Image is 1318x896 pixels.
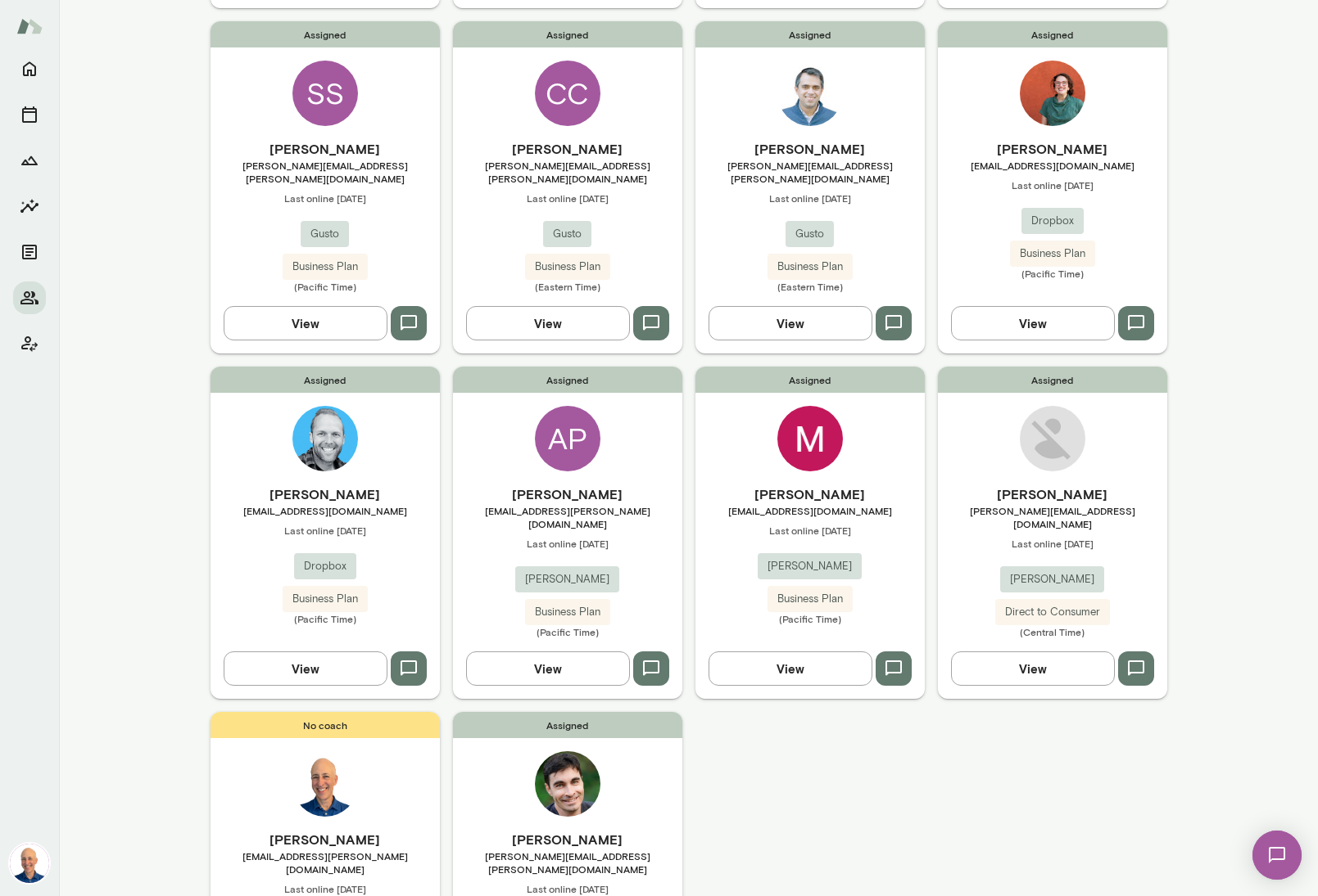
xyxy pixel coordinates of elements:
h6: [PERSON_NAME] [453,484,682,504]
span: (Eastern Time) [453,280,682,293]
span: Business Plan [768,591,853,607]
span: Last online [DATE] [211,191,440,205]
span: Last online [DATE] [938,178,1167,191]
span: [EMAIL_ADDRESS][DOMAIN_NAME] [695,504,925,517]
button: Documents [13,236,46,268]
span: Last online [DATE] [453,191,682,205]
span: Last online [DATE] [453,537,682,550]
h6: [PERSON_NAME] [938,139,1167,159]
div: SS [292,61,358,126]
button: Sessions [13,98,46,131]
span: No coach [211,712,440,738]
button: View [466,651,630,686]
span: Gusto [786,226,834,242]
button: View [709,306,872,340]
span: [PERSON_NAME][EMAIL_ADDRESS][PERSON_NAME][DOMAIN_NAME] [695,159,925,185]
span: Business Plan [283,259,368,275]
span: Assigned [453,367,682,393]
img: Eric Jester [777,61,843,126]
span: Assigned [211,367,440,393]
button: Insights [13,190,46,223]
h6: [PERSON_NAME] [453,139,682,159]
span: Business Plan [283,591,368,607]
span: Business Plan [525,259,610,275]
span: Gusto [301,226,349,242]
button: View [224,306,387,340]
h6: [PERSON_NAME] [211,830,440,849]
span: Last online [DATE] [211,882,440,895]
h6: [PERSON_NAME] [453,830,682,849]
span: (Pacific Time) [695,612,925,625]
img: MatthewG Sherman [777,406,843,471]
button: Members [13,281,46,314]
span: Last online [DATE] [695,524,925,537]
span: Last online [DATE] [453,882,682,895]
span: Assigned [938,21,1167,47]
button: Growth Plan [13,144,46,177]
span: Last online [DATE] [211,524,440,537]
h6: [PERSON_NAME] [695,484,925,504]
span: Assigned [453,21,682,47]
img: Mento [16,11,43,42]
span: [PERSON_NAME] [515,571,619,588]
span: [PERSON_NAME] [758,558,862,574]
button: View [951,651,1115,686]
span: [EMAIL_ADDRESS][DOMAIN_NAME] [211,504,440,517]
span: Direct to Consumer [995,604,1110,620]
button: View [951,306,1115,340]
button: View [709,651,872,686]
span: Assigned [938,367,1167,393]
h6: [PERSON_NAME] [938,484,1167,504]
h6: [PERSON_NAME] [211,484,440,504]
span: [EMAIL_ADDRESS][DOMAIN_NAME] [938,159,1167,172]
img: Kevin Ball [535,751,600,817]
img: Anthony Schmill [1020,406,1085,471]
span: (Pacific Time) [938,267,1167,280]
span: (Pacific Time) [453,625,682,638]
img: Mark Lazen [10,844,49,883]
span: [PERSON_NAME][EMAIL_ADDRESS][PERSON_NAME][DOMAIN_NAME] [453,849,682,876]
span: [PERSON_NAME][EMAIL_ADDRESS][PERSON_NAME][DOMAIN_NAME] [211,159,440,185]
span: [PERSON_NAME][EMAIL_ADDRESS][PERSON_NAME][DOMAIN_NAME] [453,159,682,185]
span: (Central Time) [938,625,1167,638]
span: Business Plan [768,259,853,275]
div: CC [535,61,600,126]
button: Client app [13,327,46,360]
span: Gusto [543,226,591,242]
span: [PERSON_NAME][EMAIL_ADDRESS][DOMAIN_NAME] [938,504,1167,530]
span: (Eastern Time) [695,280,925,293]
span: (Pacific Time) [211,280,440,293]
img: Mark Lazen [292,751,358,817]
span: Last online [DATE] [938,537,1167,550]
span: [EMAIL_ADDRESS][PERSON_NAME][DOMAIN_NAME] [453,504,682,530]
span: Assigned [453,712,682,738]
h6: [PERSON_NAME] [211,139,440,159]
span: Last online [DATE] [695,191,925,205]
span: (Pacific Time) [211,612,440,625]
img: Kyle Miller [292,406,358,471]
button: Home [13,52,46,85]
span: [EMAIL_ADDRESS][PERSON_NAME][DOMAIN_NAME] [211,849,440,876]
span: Dropbox [294,558,356,574]
span: Assigned [211,21,440,47]
span: [PERSON_NAME] [1000,571,1104,588]
span: Dropbox [1021,213,1084,229]
span: Business Plan [525,604,610,620]
span: Business Plan [1010,245,1095,262]
span: Assigned [695,367,925,393]
div: AP [535,406,600,471]
h6: [PERSON_NAME] [695,139,925,159]
button: View [224,651,387,686]
img: Sarah Gurman [1020,61,1085,126]
span: Assigned [695,21,925,47]
button: View [466,306,630,340]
